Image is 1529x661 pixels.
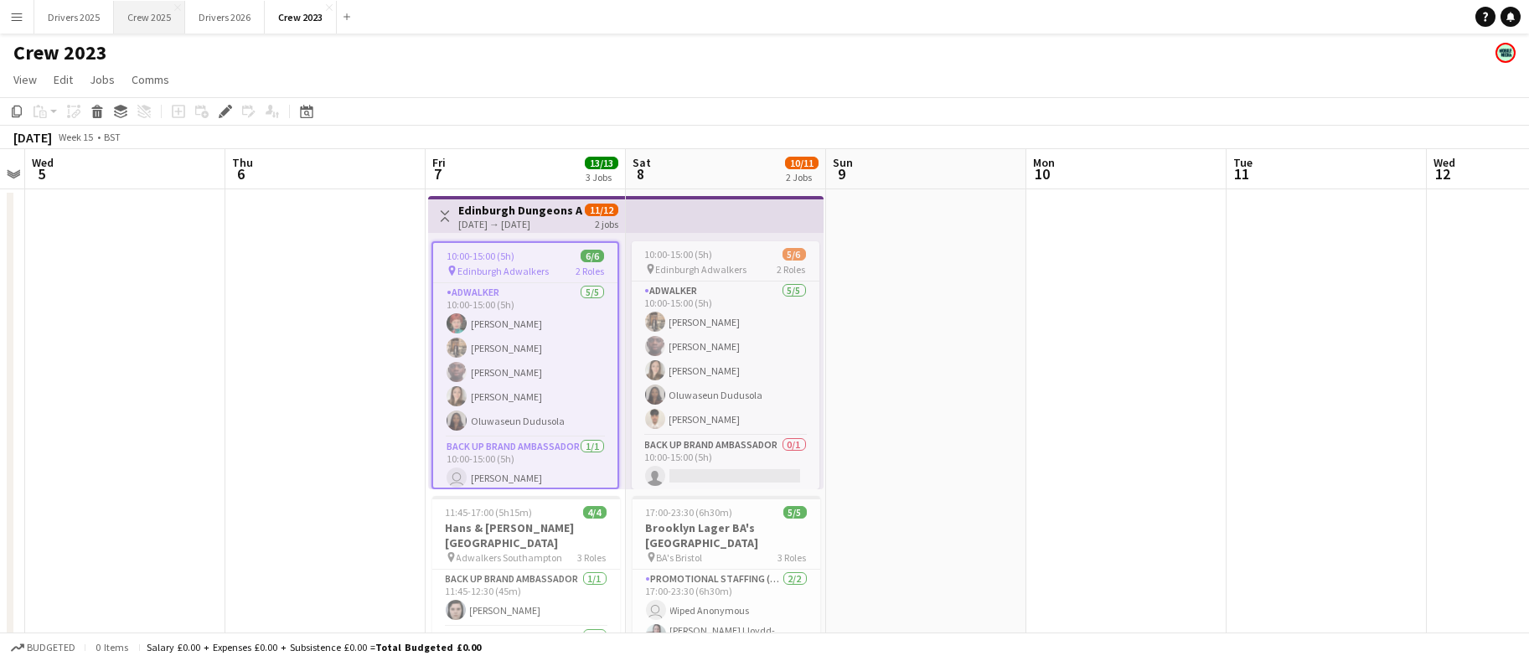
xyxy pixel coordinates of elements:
[447,250,514,262] span: 10:00-15:00 (5h)
[54,72,73,87] span: Edit
[576,265,604,277] span: 2 Roles
[458,218,583,230] div: [DATE] → [DATE]
[92,641,132,653] span: 0 items
[633,155,651,170] span: Sat
[595,216,618,230] div: 2 jobs
[630,164,651,183] span: 8
[104,131,121,143] div: BST
[446,506,533,519] span: 11:45-17:00 (5h15m)
[47,69,80,90] a: Edit
[83,69,121,90] a: Jobs
[13,129,52,146] div: [DATE]
[32,155,54,170] span: Wed
[1233,155,1253,170] span: Tue
[632,241,819,489] app-job-card: 10:00-15:00 (5h)5/6 Edinburgh Adwalkers2 RolesAdwalker5/510:00-15:00 (5h)[PERSON_NAME][PERSON_NAM...
[786,171,818,183] div: 2 Jobs
[265,1,337,34] button: Crew 2023
[645,248,713,261] span: 10:00-15:00 (5h)
[1433,155,1455,170] span: Wed
[433,283,617,437] app-card-role: Adwalker5/510:00-15:00 (5h)[PERSON_NAME][PERSON_NAME][PERSON_NAME][PERSON_NAME]Oluwaseun Dudusola
[785,157,819,169] span: 10/11
[656,263,747,276] span: Edinburgh Adwalkers
[1495,43,1516,63] app-user-avatar: Claire Stewart
[1231,164,1253,183] span: 11
[13,40,107,65] h1: Crew 2023
[1431,164,1455,183] span: 12
[1033,155,1055,170] span: Mon
[632,281,819,436] app-card-role: Adwalker5/510:00-15:00 (5h)[PERSON_NAME][PERSON_NAME][PERSON_NAME]Oluwaseun Dudusola[PERSON_NAME]
[457,265,549,277] span: Edinburgh Adwalkers
[633,520,820,550] h3: Brooklyn Lager BA's [GEOGRAPHIC_DATA]
[633,570,820,656] app-card-role: Promotional Staffing (Team Leader)2/217:00-23:30 (6h30m) Wiped Anonymous[PERSON_NAME] Lloydd-[PER...
[27,642,75,653] span: Budgeted
[132,72,169,87] span: Comms
[431,241,619,489] app-job-card: 10:00-15:00 (5h)6/6 Edinburgh Adwalkers2 RolesAdwalker5/510:00-15:00 (5h)[PERSON_NAME][PERSON_NAM...
[7,69,44,90] a: View
[29,164,54,183] span: 5
[430,164,446,183] span: 7
[777,263,806,276] span: 2 Roles
[185,1,265,34] button: Drivers 2026
[1031,164,1055,183] span: 10
[581,250,604,262] span: 6/6
[55,131,97,143] span: Week 15
[585,157,618,169] span: 13/13
[375,641,481,653] span: Total Budgeted £0.00
[230,164,253,183] span: 6
[125,69,176,90] a: Comms
[583,506,607,519] span: 4/4
[778,551,807,564] span: 3 Roles
[457,551,563,564] span: Adwalkers Southampton
[783,248,806,261] span: 5/6
[432,155,446,170] span: Fri
[433,437,617,494] app-card-role: Back Up Brand Ambassador1/110:00-15:00 (5h) [PERSON_NAME]
[585,204,618,216] span: 11/12
[657,551,703,564] span: BA's Bristol
[783,506,807,519] span: 5/5
[90,72,115,87] span: Jobs
[632,436,819,493] app-card-role: Back Up Brand Ambassador0/110:00-15:00 (5h)
[833,155,853,170] span: Sun
[34,1,114,34] button: Drivers 2025
[830,164,853,183] span: 9
[646,506,733,519] span: 17:00-23:30 (6h30m)
[586,171,617,183] div: 3 Jobs
[114,1,185,34] button: Crew 2025
[147,641,481,653] div: Salary £0.00 + Expenses £0.00 + Subsistence £0.00 =
[432,570,620,627] app-card-role: Back Up Brand Ambassador1/111:45-12:30 (45m)[PERSON_NAME]
[8,638,78,657] button: Budgeted
[578,551,607,564] span: 3 Roles
[458,203,583,218] h3: Edinburgh Dungeons Adwalkers
[13,72,37,87] span: View
[432,520,620,550] h3: Hans & [PERSON_NAME] [GEOGRAPHIC_DATA]
[232,155,253,170] span: Thu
